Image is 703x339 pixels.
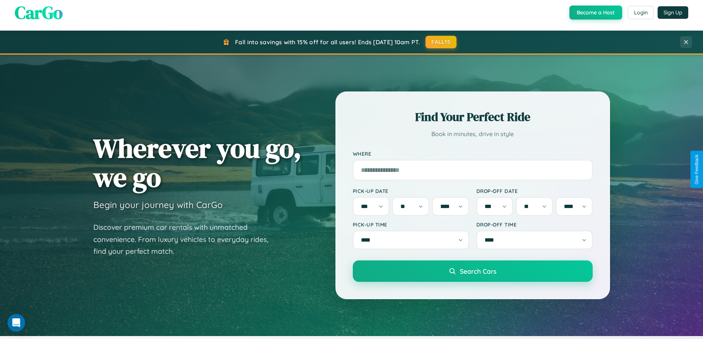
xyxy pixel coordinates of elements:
label: Pick-up Date [353,188,469,194]
label: Pick-up Time [353,221,469,228]
label: Where [353,151,593,157]
span: Search Cars [460,267,496,275]
h2: Find Your Perfect Ride [353,109,593,125]
span: CarGo [15,0,63,25]
iframe: Intercom live chat [7,314,25,332]
button: Search Cars [353,260,593,282]
label: Drop-off Time [476,221,593,228]
button: Become a Host [569,6,622,20]
p: Discover premium car rentals with unmatched convenience. From luxury vehicles to everyday rides, ... [93,221,278,257]
button: Sign Up [658,6,688,19]
button: Login [628,6,654,19]
h1: Wherever you go, we go [93,134,301,192]
div: Give Feedback [694,155,699,184]
label: Drop-off Date [476,188,593,194]
button: FALL15 [425,36,456,48]
p: Book in minutes, drive in style [353,129,593,139]
h3: Begin your journey with CarGo [93,199,223,210]
span: Fall into savings with 15% off for all users! Ends [DATE] 10am PT. [235,38,420,46]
